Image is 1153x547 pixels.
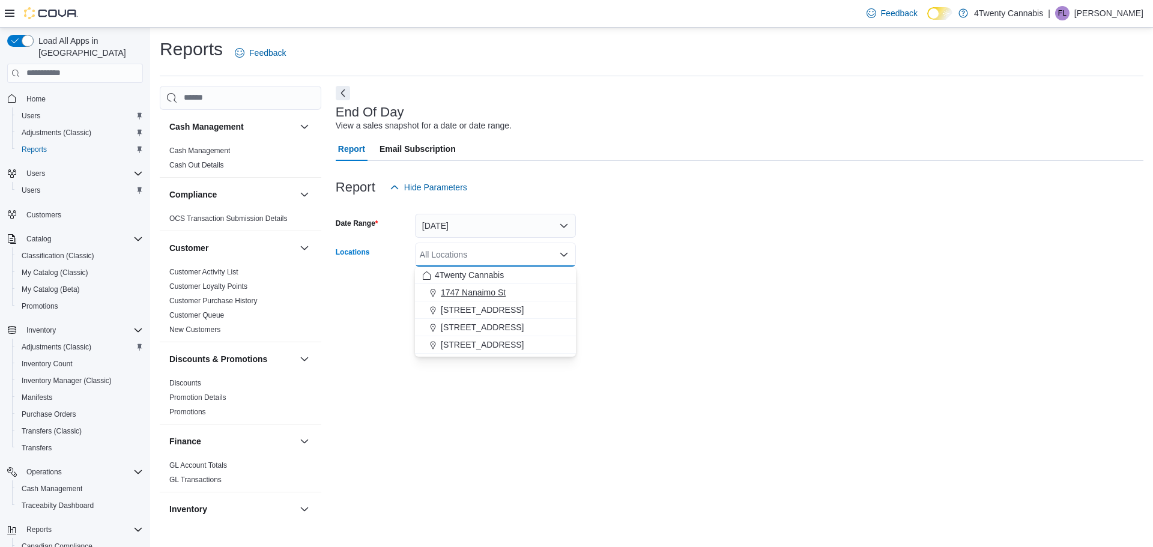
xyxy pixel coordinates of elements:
[22,251,94,261] span: Classification (Classic)
[17,390,57,405] a: Manifests
[2,464,148,480] button: Operations
[22,232,143,246] span: Catalog
[22,91,143,106] span: Home
[12,247,148,264] button: Classification (Classic)
[22,465,143,479] span: Operations
[17,340,96,354] a: Adjustments (Classic)
[22,465,67,479] button: Operations
[336,86,350,100] button: Next
[169,214,288,223] a: OCS Transaction Submission Details
[12,107,148,124] button: Users
[297,352,312,366] button: Discounts & Promotions
[17,373,143,388] span: Inventory Manager (Classic)
[17,183,143,198] span: Users
[22,166,143,181] span: Users
[22,342,91,352] span: Adjustments (Classic)
[26,525,52,534] span: Reports
[26,325,56,335] span: Inventory
[17,249,99,263] a: Classification (Classic)
[169,146,230,156] span: Cash Management
[169,325,220,334] span: New Customers
[297,502,312,516] button: Inventory
[22,92,50,106] a: Home
[169,476,222,484] a: GL Transactions
[12,389,148,406] button: Manifests
[12,141,148,158] button: Reports
[22,376,112,385] span: Inventory Manager (Classic)
[415,319,576,336] button: [STREET_ADDRESS]
[169,325,220,334] a: New Customers
[26,169,45,178] span: Users
[169,147,230,155] a: Cash Management
[17,249,143,263] span: Classification (Classic)
[12,406,148,423] button: Purchase Orders
[415,267,576,354] div: Choose from the following options
[435,269,504,281] span: 4Twenty Cannabis
[385,175,472,199] button: Hide Parameters
[297,434,312,449] button: Finance
[17,340,143,354] span: Adjustments (Classic)
[169,353,295,365] button: Discounts & Promotions
[169,189,295,201] button: Compliance
[559,250,569,259] button: Close list of options
[169,282,247,291] a: Customer Loyalty Points
[1074,6,1143,20] p: [PERSON_NAME]
[169,435,295,447] button: Finance
[22,207,143,222] span: Customers
[169,393,226,402] a: Promotion Details
[169,297,258,305] a: Customer Purchase History
[1048,6,1050,20] p: |
[22,208,66,222] a: Customers
[34,35,143,59] span: Load All Apps in [GEOGRAPHIC_DATA]
[169,311,224,319] a: Customer Queue
[160,211,321,231] div: Compliance
[22,426,82,436] span: Transfers (Classic)
[12,124,148,141] button: Adjustments (Classic)
[974,6,1043,20] p: 4Twenty Cannabis
[17,125,96,140] a: Adjustments (Classic)
[230,41,291,65] a: Feedback
[22,301,58,311] span: Promotions
[12,281,148,298] button: My Catalog (Beta)
[17,183,45,198] a: Users
[22,484,82,494] span: Cash Management
[380,137,456,161] span: Email Subscription
[336,219,378,228] label: Date Range
[17,498,98,513] a: Traceabilty Dashboard
[169,189,217,201] h3: Compliance
[441,339,524,351] span: [STREET_ADDRESS]
[17,265,93,280] a: My Catalog (Classic)
[26,467,62,477] span: Operations
[336,180,375,195] h3: Report
[160,376,321,424] div: Discounts & Promotions
[26,94,46,104] span: Home
[169,407,206,417] span: Promotions
[17,299,143,313] span: Promotions
[12,355,148,372] button: Inventory Count
[881,7,918,19] span: Feedback
[169,121,295,133] button: Cash Management
[169,503,207,515] h3: Inventory
[17,390,143,405] span: Manifests
[1058,6,1067,20] span: FL
[22,166,50,181] button: Users
[169,242,295,254] button: Customer
[441,286,506,298] span: 1747 Nanaimo St
[169,503,295,515] button: Inventory
[17,142,52,157] a: Reports
[2,206,148,223] button: Customers
[22,443,52,453] span: Transfers
[17,282,143,297] span: My Catalog (Beta)
[169,161,224,169] a: Cash Out Details
[22,145,47,154] span: Reports
[17,265,143,280] span: My Catalog (Classic)
[160,37,223,61] h1: Reports
[169,379,201,387] a: Discounts
[17,125,143,140] span: Adjustments (Classic)
[22,232,56,246] button: Catalog
[441,304,524,316] span: [STREET_ADDRESS]
[1055,6,1070,20] div: Francis Licmo
[22,285,80,294] span: My Catalog (Beta)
